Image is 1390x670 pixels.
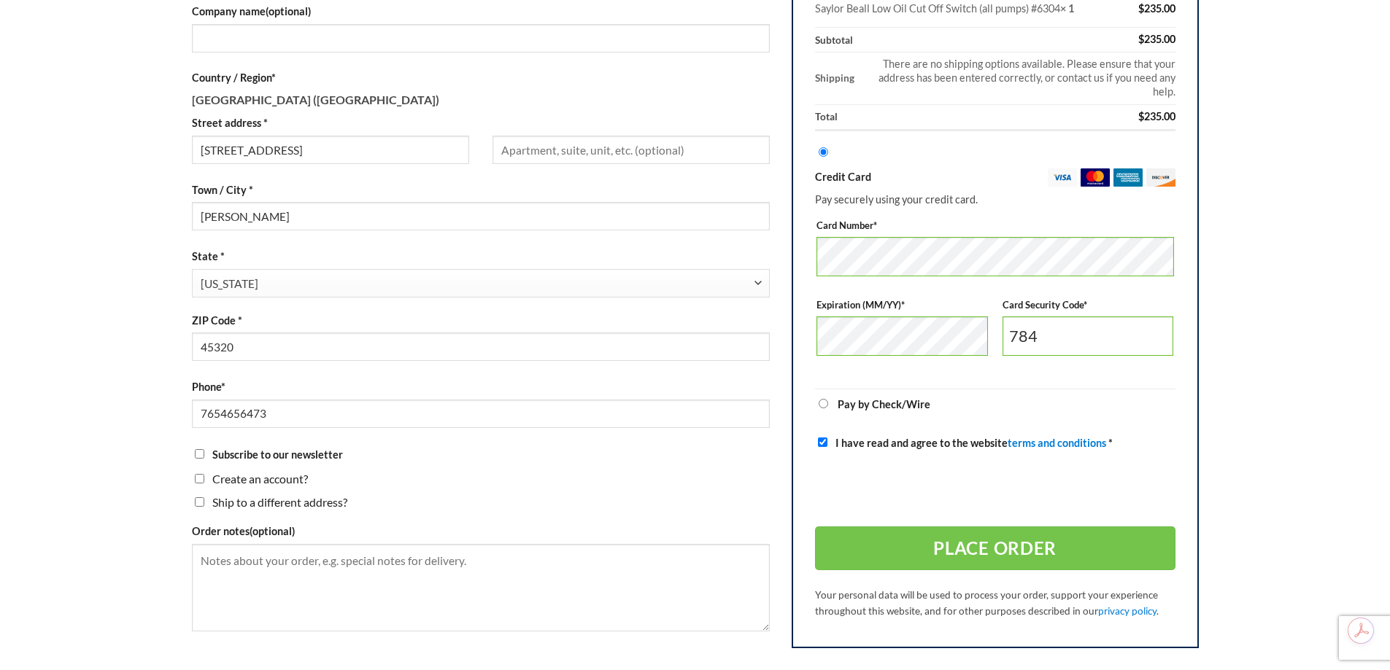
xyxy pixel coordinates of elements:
p: Pay securely using your credit card. [815,191,1175,208]
input: CSC [1003,316,1174,356]
span: Ship to a different address? [212,495,347,509]
td: There are no shipping options available. Please ensure that your address has been entered correct... [860,53,1175,106]
bdi: 235.00 [1138,34,1175,46]
label: Order notes [192,523,771,539]
span: (optional) [250,525,295,537]
bdi: 235.00 [1138,110,1175,122]
a: privacy policy [1098,606,1157,618]
span: $ [1138,3,1144,15]
input: House number and street name [192,136,469,164]
th: Total [815,105,1086,131]
strong: [GEOGRAPHIC_DATA] ([GEOGRAPHIC_DATA]) [192,93,439,106]
label: Expiration (MM/YY) [816,297,988,313]
input: Apartment, suite, unit, etc. (optional) [493,136,770,164]
label: Credit Card [815,168,1175,187]
button: Place order [815,527,1175,571]
input: I have read and agree to the websiteterms and conditions * [818,438,827,448]
span: Create an account? [212,472,308,486]
label: Country / Region [192,69,771,86]
img: discover [1146,168,1175,187]
bdi: 235.00 [1138,3,1175,15]
span: Ohio [201,270,753,298]
label: Pay by Check/Wire [838,398,930,410]
input: Subscribe to our newsletter [195,449,204,459]
label: State [192,248,771,265]
label: Card Number [816,218,1174,233]
label: Street address [192,114,469,131]
img: mastercard [1081,168,1110,187]
label: ZIP Code [192,312,771,329]
img: visa [1048,168,1077,187]
span: State [192,269,771,297]
a: terms and conditions [1008,437,1106,450]
p: Your personal data will be used to process your order, support your experience throughout this we... [815,588,1175,620]
span: $ [1138,110,1144,122]
fieldset: Payment Info [816,213,1174,377]
span: $ [1138,34,1144,46]
th: Shipping [815,53,860,106]
th: Subtotal [815,28,1086,52]
label: Card Security Code [1003,297,1174,313]
span: I have read and agree to the website [835,437,1106,450]
label: Phone [192,378,771,395]
iframe: reCAPTCHA [815,463,1037,520]
label: Town / City [192,182,771,198]
input: Create an account? [195,474,204,483]
span: (optional) [266,5,311,17]
span: Subscribe to our newsletter [212,448,343,461]
strong: × 1 [1060,3,1074,15]
label: Company name [192,3,771,20]
input: Ship to a different address? [195,497,204,507]
img: amex [1113,168,1143,187]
